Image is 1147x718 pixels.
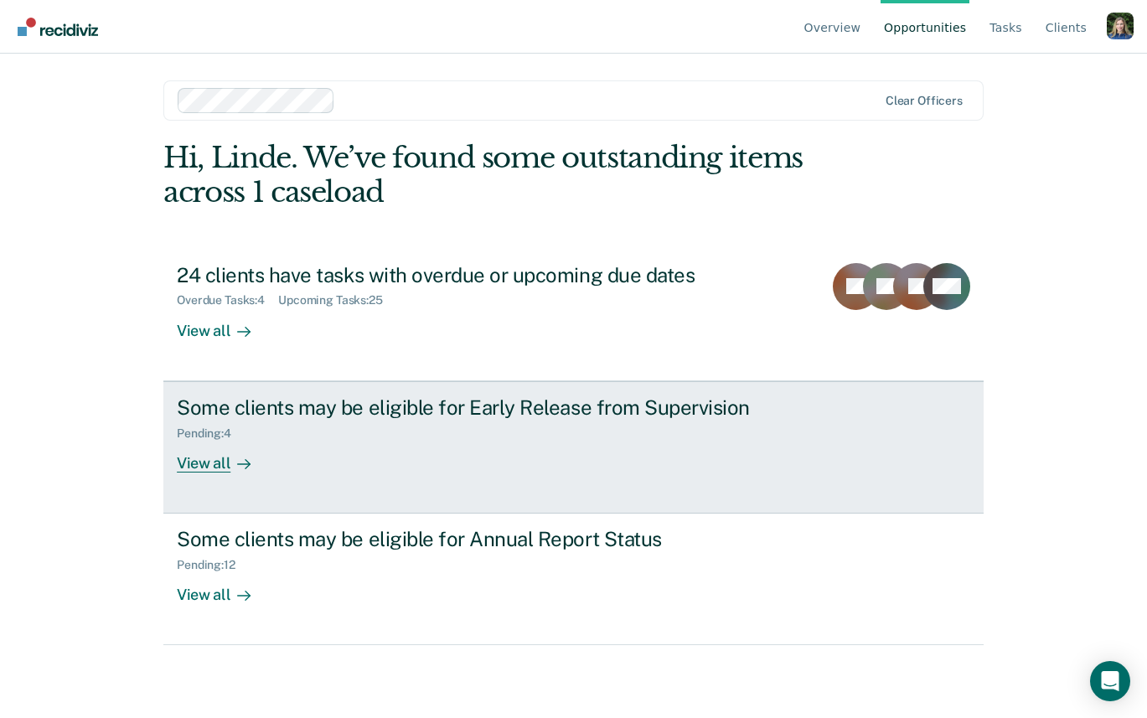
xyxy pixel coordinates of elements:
div: Upcoming Tasks : 25 [278,293,396,307]
div: View all [177,307,271,340]
div: Overdue Tasks : 4 [177,293,278,307]
div: Some clients may be eligible for Annual Report Status [177,527,765,551]
a: 24 clients have tasks with overdue or upcoming due datesOverdue Tasks:4Upcoming Tasks:25View all [163,250,984,381]
a: Some clients may be eligible for Annual Report StatusPending:12View all [163,514,984,645]
div: Clear officers [886,94,963,108]
div: Open Intercom Messenger [1090,661,1130,701]
div: Pending : 12 [177,558,249,572]
div: 24 clients have tasks with overdue or upcoming due dates [177,263,765,287]
div: Some clients may be eligible for Early Release from Supervision [177,395,765,420]
div: Hi, Linde. We’ve found some outstanding items across 1 caseload [163,141,819,209]
a: Some clients may be eligible for Early Release from SupervisionPending:4View all [163,381,984,514]
div: Pending : 4 [177,426,245,441]
img: Recidiviz [18,18,98,36]
div: View all [177,572,271,605]
div: View all [177,440,271,473]
button: Profile dropdown button [1107,13,1134,39]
